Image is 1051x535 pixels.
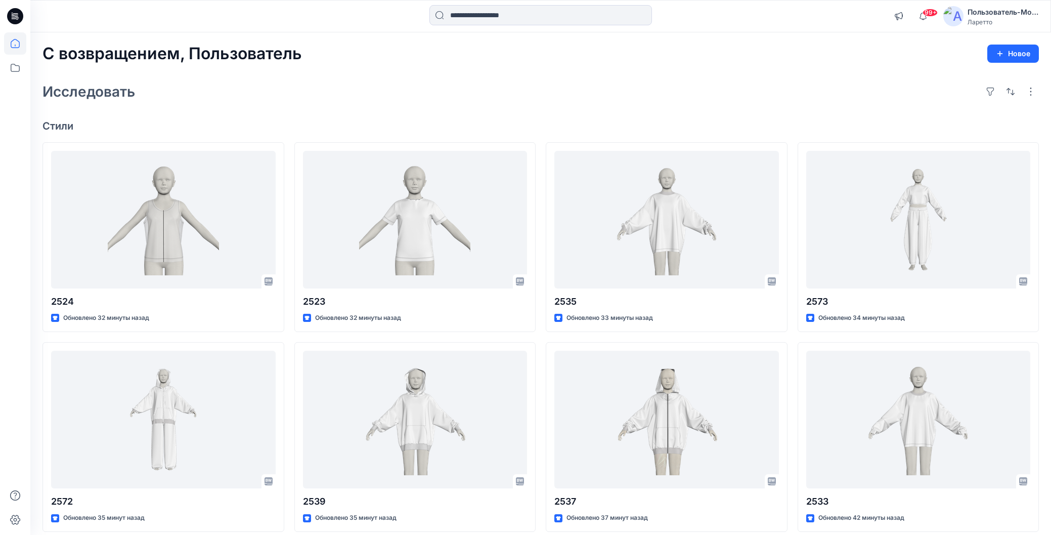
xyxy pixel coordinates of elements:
[806,351,1031,489] a: 2533
[806,295,1031,309] p: 2573
[303,351,528,489] a: 2539
[818,314,905,321] ya-tr-span: Обновлено 34 минуты назад
[806,495,1031,509] p: 2533
[566,514,648,521] ya-tr-span: Обновлено 37 минут назад
[806,151,1031,289] a: 2573
[968,18,992,26] ya-tr-span: Ларетто
[554,295,779,309] p: 2535
[554,495,779,509] p: 2537
[554,351,779,489] a: 2537
[315,513,397,523] p: Обновлено 35 минут назад
[566,314,653,321] ya-tr-span: Обновлено 33 минуты назад
[303,151,528,289] a: 2523
[923,9,938,17] span: 99+
[42,120,73,132] ya-tr-span: Стили
[51,295,276,309] p: 2524
[42,83,135,100] ya-tr-span: Исследовать
[303,295,528,309] p: 2523
[51,351,276,489] a: 2572
[51,151,276,289] a: 2524
[63,314,149,321] ya-tr-span: Обновлено 32 минуты назад
[63,514,145,521] ya-tr-span: Обновлено 35 минут назад
[42,44,302,63] ya-tr-span: С возвращением, Пользователь
[303,495,528,509] p: 2539
[554,151,779,289] a: 2535
[943,6,964,26] img: аватар
[315,313,401,323] p: Обновлено 32 минуты назад
[51,495,276,509] p: 2572
[987,45,1039,63] button: Новое
[818,514,904,521] ya-tr-span: Обновлено 42 минуты назад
